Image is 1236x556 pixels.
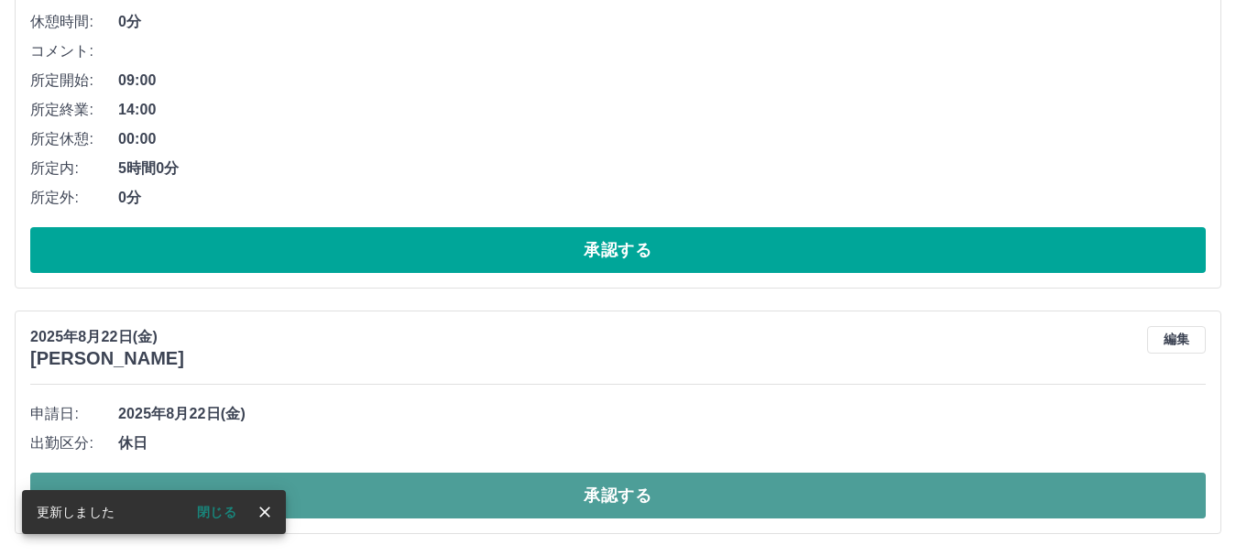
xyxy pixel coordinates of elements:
span: 0分 [118,187,1206,209]
span: 休憩時間: [30,11,118,33]
span: 所定内: [30,158,118,180]
span: 所定外: [30,187,118,209]
span: 休日 [118,432,1206,454]
span: 所定開始: [30,70,118,92]
span: 00:00 [118,128,1206,150]
span: 所定休憩: [30,128,118,150]
button: 閉じる [182,498,251,526]
span: 0分 [118,11,1206,33]
span: 5時間0分 [118,158,1206,180]
span: 所定終業: [30,99,118,121]
h3: [PERSON_NAME] [30,348,184,369]
button: close [251,498,279,526]
span: 出勤区分: [30,432,118,454]
button: 承認する [30,227,1206,273]
span: 09:00 [118,70,1206,92]
div: 更新しました [37,496,115,529]
button: 承認する [30,473,1206,518]
span: 2025年8月22日(金) [118,403,1206,425]
span: コメント: [30,40,118,62]
span: 14:00 [118,99,1206,121]
span: 申請日: [30,403,118,425]
button: 編集 [1147,326,1206,354]
p: 2025年8月22日(金) [30,326,184,348]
